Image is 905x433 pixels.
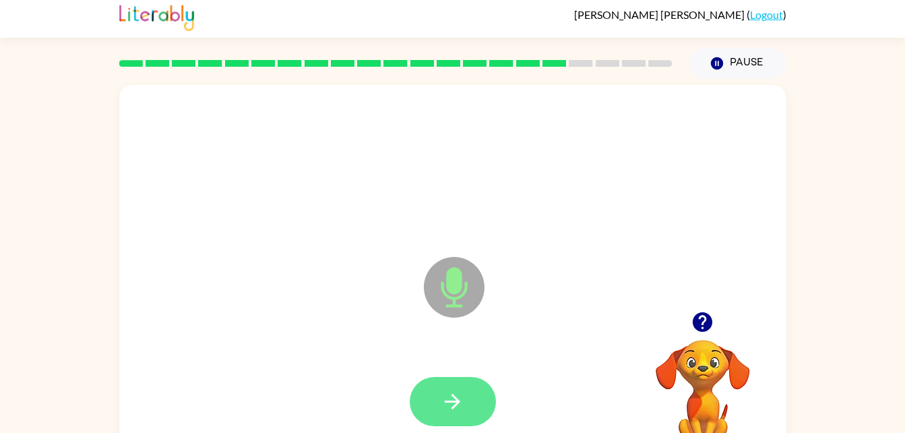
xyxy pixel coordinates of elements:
span: [PERSON_NAME] [PERSON_NAME] [574,8,747,21]
button: Pause [689,48,786,79]
img: Literably [119,1,194,31]
div: ( ) [574,8,786,21]
a: Logout [750,8,783,21]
